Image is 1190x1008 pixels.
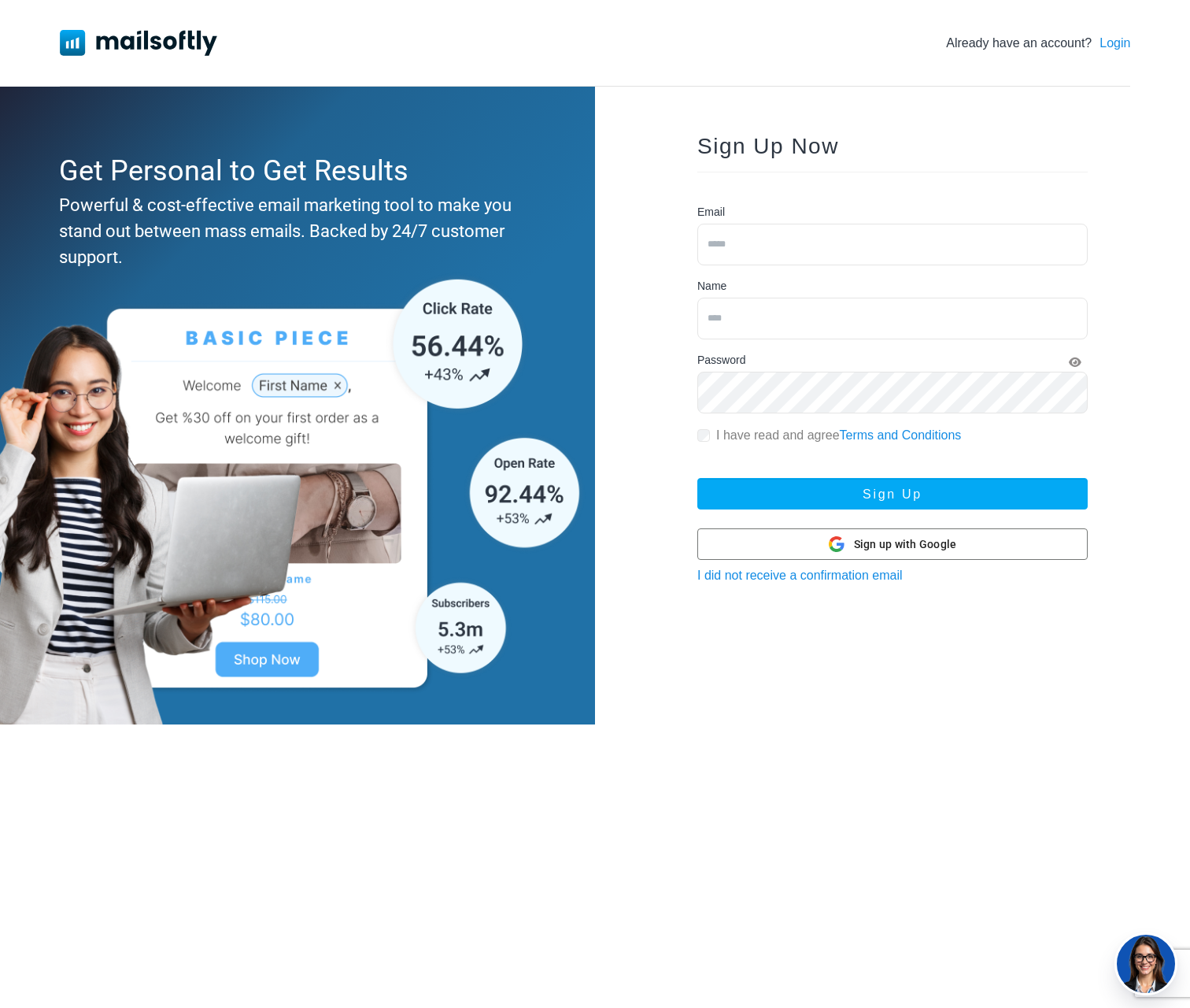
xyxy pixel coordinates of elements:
a: I did not receive a confirmation email [697,569,903,582]
label: Email [697,204,725,220]
span: Sign up with Google [854,536,957,553]
div: Already have an account? [946,34,1130,53]
img: Mailsoftly [60,30,217,55]
img: agent [1114,935,1177,993]
span: Sign Up Now [697,134,839,158]
button: Sign up with Google [697,528,1088,560]
label: I have read and agree [716,426,961,445]
label: Password [697,352,745,369]
i: Show Password [1069,357,1081,368]
div: Get Personal to Get Results [59,150,529,192]
button: Sign Up [697,478,1088,510]
a: Terms and Conditions [840,428,962,442]
a: Login [1099,34,1130,53]
label: Name [697,278,726,295]
div: Powerful & cost-effective email marketing tool to make you stand out between mass emails. Backed ... [59,192,529,270]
